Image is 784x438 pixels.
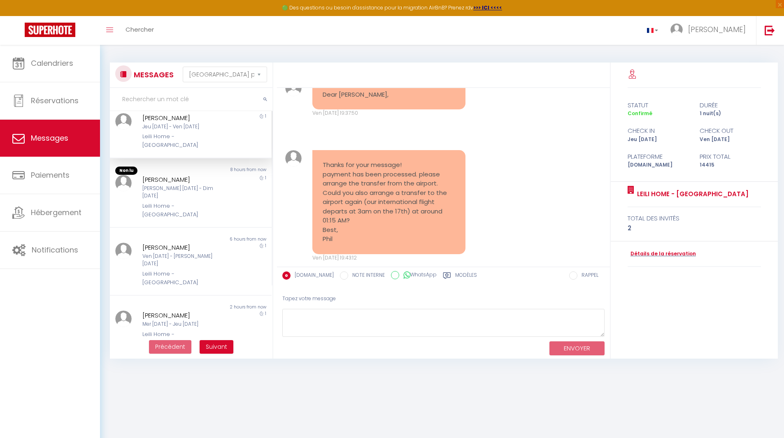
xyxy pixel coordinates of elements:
[688,24,746,35] span: [PERSON_NAME]
[549,341,605,356] button: ENVOYER
[694,136,766,144] div: Ven [DATE]
[126,25,154,34] span: Chercher
[622,136,694,144] div: Jeu [DATE]
[323,160,455,244] pre: Thanks for your message! payment has been processed. please arrange the transfer from the airport...
[31,95,79,106] span: Réservations
[664,16,756,45] a: ... [PERSON_NAME]
[628,223,761,233] div: 2
[628,110,652,117] span: Confirmé
[312,109,465,117] div: Ven [DATE] 19:37:50
[142,270,226,287] div: Leili Home - [GEOGRAPHIC_DATA]
[265,243,266,249] span: 1
[765,25,775,35] img: logout
[622,100,694,110] div: statut
[200,340,233,354] button: Next
[142,175,226,185] div: [PERSON_NAME]
[285,80,302,96] img: ...
[628,250,696,258] a: Détails de la réservation
[265,311,266,317] span: 1
[142,123,226,131] div: Jeu [DATE] - Ven [DATE]
[670,23,683,36] img: ...
[155,343,185,351] span: Précédent
[399,271,437,280] label: WhatsApp
[577,271,598,280] label: RAPPEL
[110,88,272,111] input: Rechercher un mot clé
[142,132,226,149] div: Leili Home - [GEOGRAPHIC_DATA]
[31,207,81,218] span: Hébergement
[694,100,766,110] div: durée
[694,126,766,136] div: check out
[142,330,226,347] div: Leili Home - [GEOGRAPHIC_DATA]
[142,243,226,253] div: [PERSON_NAME]
[622,152,694,162] div: Plateforme
[191,304,271,311] div: 2 hours from now
[265,113,266,119] span: 1
[142,311,226,320] div: [PERSON_NAME]
[291,271,334,280] label: [DOMAIN_NAME]
[132,65,174,84] h3: MESSAGES
[115,175,132,191] img: ...
[206,343,227,351] span: Suivant
[285,150,302,167] img: ...
[32,245,78,255] span: Notifications
[142,202,226,219] div: Leili Home - [GEOGRAPHIC_DATA]
[115,113,132,130] img: ...
[348,271,385,280] label: NOTE INTERNE
[282,289,605,309] div: Tapez votre message
[142,320,226,328] div: Mer [DATE] - Jeu [DATE]
[312,254,465,262] div: Ven [DATE] 19:43:12
[265,175,266,181] span: 1
[31,58,73,68] span: Calendriers
[622,126,694,136] div: check in
[142,185,226,200] div: [PERSON_NAME] [DATE] - Dim [DATE]
[622,161,694,169] div: [DOMAIN_NAME]
[191,236,271,243] div: 6 hours from now
[323,90,455,100] pre: Dear [PERSON_NAME],
[634,189,749,199] a: Leili Home - [GEOGRAPHIC_DATA]
[115,311,132,327] img: ...
[119,16,160,45] a: Chercher
[149,340,191,354] button: Previous
[694,110,766,118] div: 1 nuit(s)
[115,243,132,259] img: ...
[142,253,226,268] div: Ven [DATE] - [PERSON_NAME] [DATE]
[455,271,477,282] label: Modèles
[25,23,75,37] img: Super Booking
[473,4,502,11] a: >>> ICI <<<<
[628,213,761,223] div: total des invités
[191,167,271,175] div: 8 hours from now
[31,170,70,180] span: Paiements
[142,113,226,123] div: [PERSON_NAME]
[31,133,68,143] span: Messages
[694,161,766,169] div: 14415
[115,167,137,175] span: Non lu
[694,152,766,162] div: Prix total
